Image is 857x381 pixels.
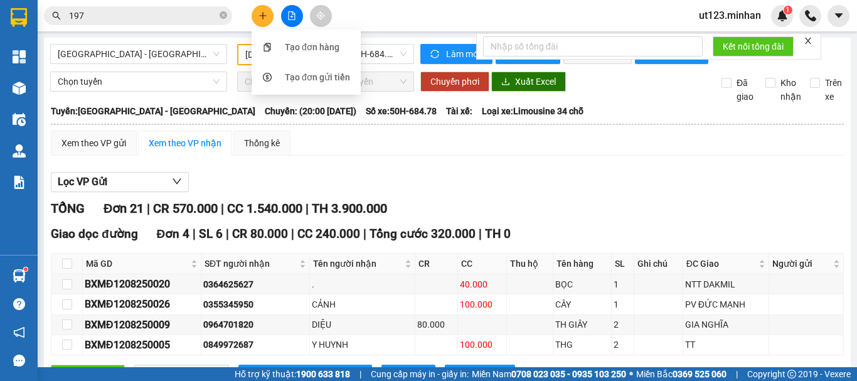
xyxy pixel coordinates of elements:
div: DIỆU [312,318,413,331]
span: Chọn tuyến [58,72,220,91]
span: | [306,201,309,216]
span: down [172,176,182,186]
b: Tuyến: [GEOGRAPHIC_DATA] - [GEOGRAPHIC_DATA] [51,106,255,116]
span: | [291,227,294,241]
div: 0964701820 [203,318,307,331]
span: SĐT người nhận [205,257,297,271]
input: Nhập số tổng đài [483,36,703,56]
div: BXMĐ1208250020 [85,276,199,292]
span: Tổng cước 320.000 [370,227,476,241]
span: Xuất Excel [515,75,556,89]
span: ut123.minhan [689,8,771,23]
th: CR [415,254,458,274]
span: snippets [263,43,272,51]
div: Tạo đơn gửi tiền [285,70,350,84]
span: close-circle [220,10,227,22]
span: notification [13,326,25,338]
input: Chọn ngày [245,75,286,89]
td: BXMĐ1208250020 [83,274,201,294]
td: . [310,274,415,294]
button: Kết nối tổng đài [713,36,794,56]
th: Thu hộ [507,254,553,274]
td: 0355345950 [201,294,310,314]
input: 12/08/2025 [245,48,285,62]
img: solution-icon [13,176,26,189]
span: close [804,36,812,45]
span: message [13,355,25,367]
span: CC 240.000 [297,227,360,241]
span: CC 1.540.000 [227,201,302,216]
span: Miền Bắc [636,367,727,381]
span: | [147,201,150,216]
div: Thống kê [244,136,280,150]
span: Đã giao [732,76,759,104]
div: 80.000 [417,318,455,331]
input: Tìm tên, số ĐT hoặc mã đơn [69,9,217,23]
span: Kết nối tổng đài [723,40,784,53]
span: download [501,77,510,87]
th: Tên hàng [553,254,612,274]
button: caret-down [828,5,849,27]
div: BỌC [555,277,609,291]
span: Làm mới [446,47,482,61]
span: search [52,11,61,20]
div: PV ĐỨC MẠNH [685,298,767,311]
span: plus [258,11,267,20]
span: SL 6 [199,227,223,241]
img: warehouse-icon [13,113,26,126]
div: 2 [614,338,632,351]
div: BXMĐ1208250009 [85,317,199,333]
td: BXMĐ1208250009 [83,315,201,335]
button: downloadXuất Excel [491,72,566,92]
span: 20:00 - 50H-684.78 [322,45,407,63]
div: Xem theo VP nhận [149,136,221,150]
div: BXMĐ1208250005 [85,337,199,353]
img: icon-new-feature [777,10,788,21]
span: Loại xe: Limousine 34 chỗ [482,104,583,118]
button: Chuyển phơi [420,72,489,92]
span: Giao dọc đường [51,227,138,241]
button: aim [310,5,332,27]
span: Chuyến: (20:00 [DATE]) [265,104,356,118]
span: Trên xe [820,76,847,104]
span: 1 [785,6,790,14]
sup: 1 [784,6,792,14]
button: plus [252,5,274,27]
span: copyright [787,370,796,378]
div: 0364625627 [203,277,307,291]
div: Y HUYNH [312,338,413,351]
div: 1 [614,298,632,311]
td: 0849972687 [201,335,310,355]
span: aim [316,11,325,20]
span: Sài Gòn - Đắk Nông [58,45,220,63]
span: Tên người nhận [313,257,402,271]
strong: 0369 525 060 [673,369,727,379]
th: Ghi chú [634,254,683,274]
td: CẢNH [310,294,415,314]
span: ĐC Giao [686,257,756,271]
span: | [226,227,229,241]
div: CÂY [555,298,609,311]
span: CR 570.000 [153,201,218,216]
span: ⚪️ [629,372,633,377]
span: sync [430,50,441,60]
span: Miền Nam [472,367,626,381]
td: BXMĐ1208250005 [83,335,201,355]
span: Cung cấp máy in - giấy in: [371,367,469,381]
th: SL [612,254,634,274]
span: | [479,227,482,241]
span: Người gửi [772,257,831,271]
span: TH 0 [485,227,511,241]
span: Đơn 4 [157,227,190,241]
div: 40.000 [460,277,504,291]
img: phone-icon [805,10,816,21]
span: TH 3.900.000 [312,201,387,216]
div: 1 [614,277,632,291]
td: Y HUYNH [310,335,415,355]
span: | [736,367,738,381]
span: Số xe: 50H-684.78 [366,104,437,118]
div: 100.000 [460,298,504,311]
button: file-add [281,5,303,27]
strong: 1900 633 818 [296,369,350,379]
div: TH GIÂY [555,318,609,331]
